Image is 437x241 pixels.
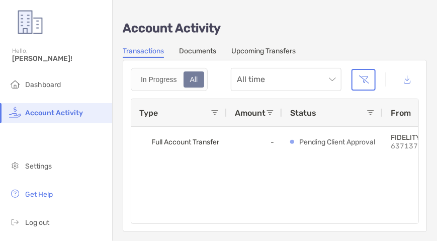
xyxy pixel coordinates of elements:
[9,78,21,90] img: household icon
[12,4,48,40] img: Zoe Logo
[9,106,21,118] img: activity icon
[139,108,158,118] span: Type
[25,190,53,199] span: Get Help
[227,127,282,157] div: -
[9,216,21,228] img: logout icon
[391,108,411,118] span: From
[290,108,316,118] span: Status
[123,47,164,58] a: Transactions
[237,68,335,91] span: All time
[352,69,376,91] button: Clear filters
[235,108,266,118] span: Amount
[25,218,49,227] span: Log out
[9,188,21,200] img: get-help icon
[9,159,21,172] img: settings icon
[123,22,427,35] p: Account Activity
[135,72,183,87] div: In Progress
[179,47,216,58] a: Documents
[185,72,204,87] div: All
[151,134,219,150] span: Full Account Transfer
[25,162,52,171] span: Settings
[231,47,296,58] a: Upcoming Transfers
[131,68,208,91] div: segmented control
[25,81,61,89] span: Dashboard
[12,54,106,63] span: [PERSON_NAME]!
[25,109,83,117] span: Account Activity
[299,136,375,148] p: Pending Client Approval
